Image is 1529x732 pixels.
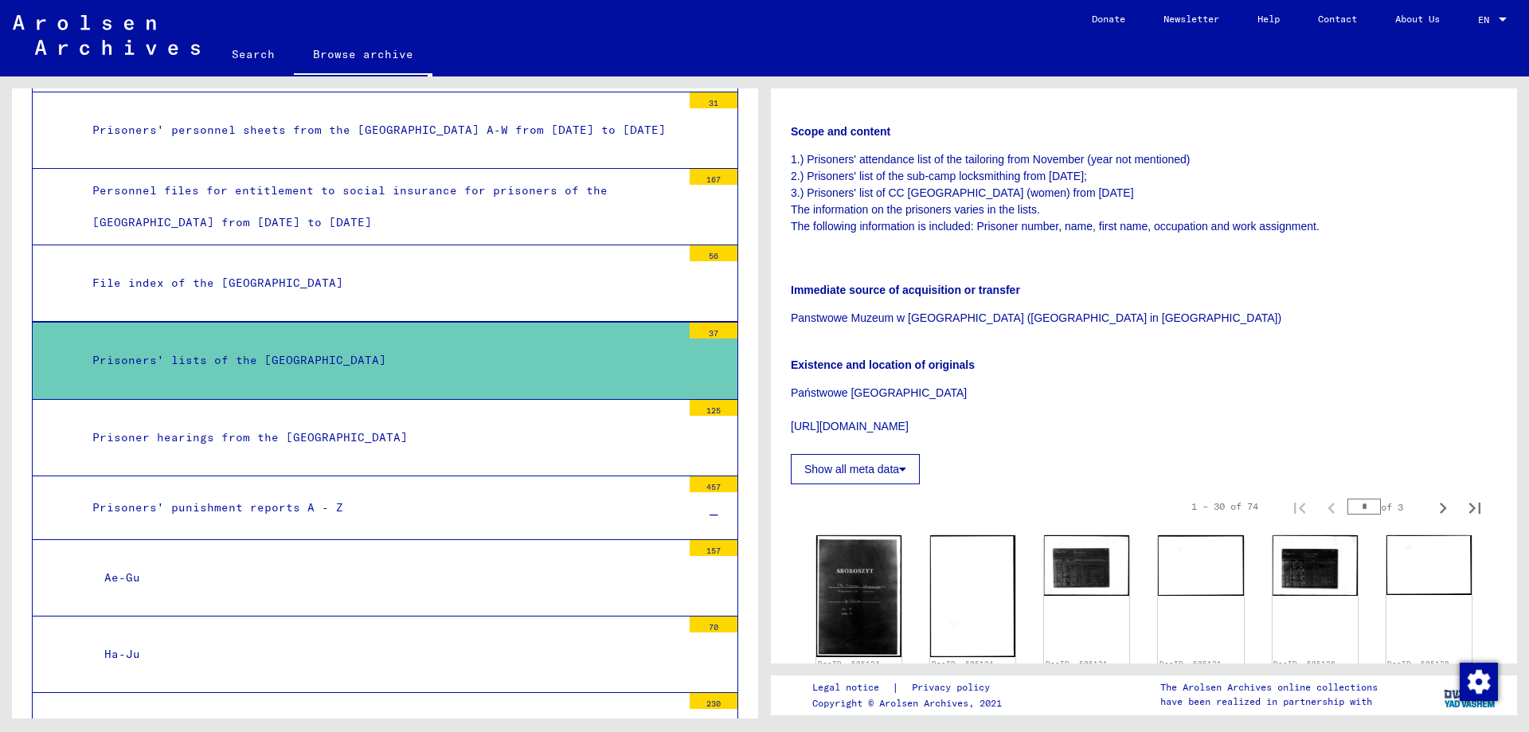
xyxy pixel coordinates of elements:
button: Previous page [1316,491,1347,523]
a: DocID: 505131 [1159,660,1222,668]
b: Existence and location of originals [791,358,975,371]
div: 230 [690,693,737,709]
div: Ha-Ju [92,639,682,670]
div: Prisoners' punishment reports A - Z [80,492,682,523]
div: Change consent [1459,662,1497,700]
div: 457 [690,476,737,492]
p: 1.) Prisoners' attendance list of the tailoring from November (year not mentioned) 2.) Prisoners'... [791,151,1497,252]
a: DocID: 505124 [932,660,994,668]
p: Copyright © Arolsen Archives, 2021 [812,696,1009,710]
div: 167 [690,169,737,185]
button: Last page [1459,491,1491,523]
div: 37 [690,323,737,339]
a: DocID: 505124 [818,660,880,668]
p: have been realized in partnership with [1160,695,1378,709]
b: Scope and content [791,125,890,138]
b: Immediate source of acquisition or transfer [791,284,1020,296]
div: 56 [690,245,737,261]
p: The Arolsen Archives online collections [1160,680,1378,695]
button: First page [1284,491,1316,523]
img: 002.jpg [1386,535,1472,595]
a: DocID: 505138 [1273,660,1335,668]
div: File index of the [GEOGRAPHIC_DATA] [80,268,682,299]
p: Panstwowe Muzeum w [GEOGRAPHIC_DATA] ([GEOGRAPHIC_DATA] in [GEOGRAPHIC_DATA]) [791,310,1497,327]
div: 70 [690,617,737,632]
img: 001.jpg [1044,535,1129,596]
div: | [812,679,1009,696]
div: 31 [690,92,737,108]
a: Legal notice [812,679,892,696]
div: Ae-Gu [92,562,682,593]
button: Next page [1427,491,1459,523]
a: Search [213,35,294,73]
a: DocID: 505138 [1387,660,1449,668]
div: Prisoners' personnel sheets from the [GEOGRAPHIC_DATA] A-W from [DATE] to [DATE] [80,115,682,146]
a: Browse archive [294,35,432,76]
div: Prisoners' lists of the [GEOGRAPHIC_DATA] [80,345,682,376]
div: of 3 [1347,499,1427,515]
img: 002.jpg [1158,535,1243,596]
div: 125 [690,400,737,416]
p: Państwowe [GEOGRAPHIC_DATA] [URL][DOMAIN_NAME] [791,385,1497,435]
div: Personnel files for entitlement to social insurance for prisoners of the [GEOGRAPHIC_DATA] from [... [80,175,682,237]
img: Arolsen_neg.svg [13,15,200,55]
div: Prisoner hearings from the [GEOGRAPHIC_DATA] [80,422,682,453]
div: 157 [690,540,737,556]
img: 001.jpg [816,535,901,657]
img: 001.jpg [1273,535,1358,595]
img: Change consent [1460,663,1498,701]
a: Privacy policy [899,679,1009,696]
div: 1 – 30 of 74 [1191,499,1258,514]
img: yv_logo.png [1441,675,1500,714]
a: DocID: 505131 [1046,660,1108,668]
span: EN [1478,14,1496,25]
img: 002.jpg [930,535,1015,657]
button: Show all meta data [791,454,920,484]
